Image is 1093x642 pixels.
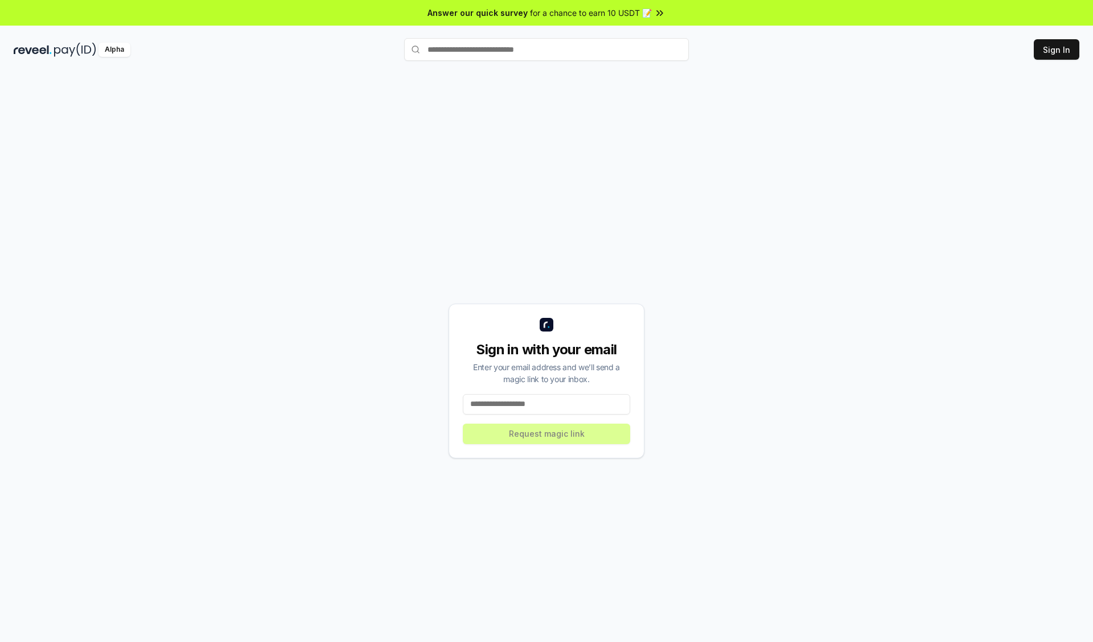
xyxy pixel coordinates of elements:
img: pay_id [54,43,96,57]
div: Enter your email address and we’ll send a magic link to your inbox. [463,361,630,385]
div: Sign in with your email [463,341,630,359]
img: reveel_dark [14,43,52,57]
img: logo_small [540,318,553,332]
span: for a chance to earn 10 USDT 📝 [530,7,652,19]
span: Answer our quick survey [428,7,528,19]
div: Alpha [98,43,130,57]
button: Sign In [1034,39,1079,60]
